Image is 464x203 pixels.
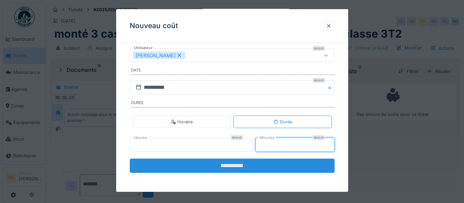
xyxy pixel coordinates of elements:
[313,135,325,140] div: Requis
[132,135,148,141] label: Heures
[131,100,335,107] label: Durée
[258,135,276,141] label: Minutes
[313,78,325,83] div: Requis
[231,135,243,140] div: Requis
[131,67,335,75] label: Date
[327,80,335,95] button: Close
[132,45,154,51] label: Utilisateur
[130,22,178,30] h3: Nouveau coût
[171,119,193,125] div: Horaire
[273,119,292,125] div: Durée
[313,46,325,51] div: Requis
[133,52,185,59] div: [PERSON_NAME]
